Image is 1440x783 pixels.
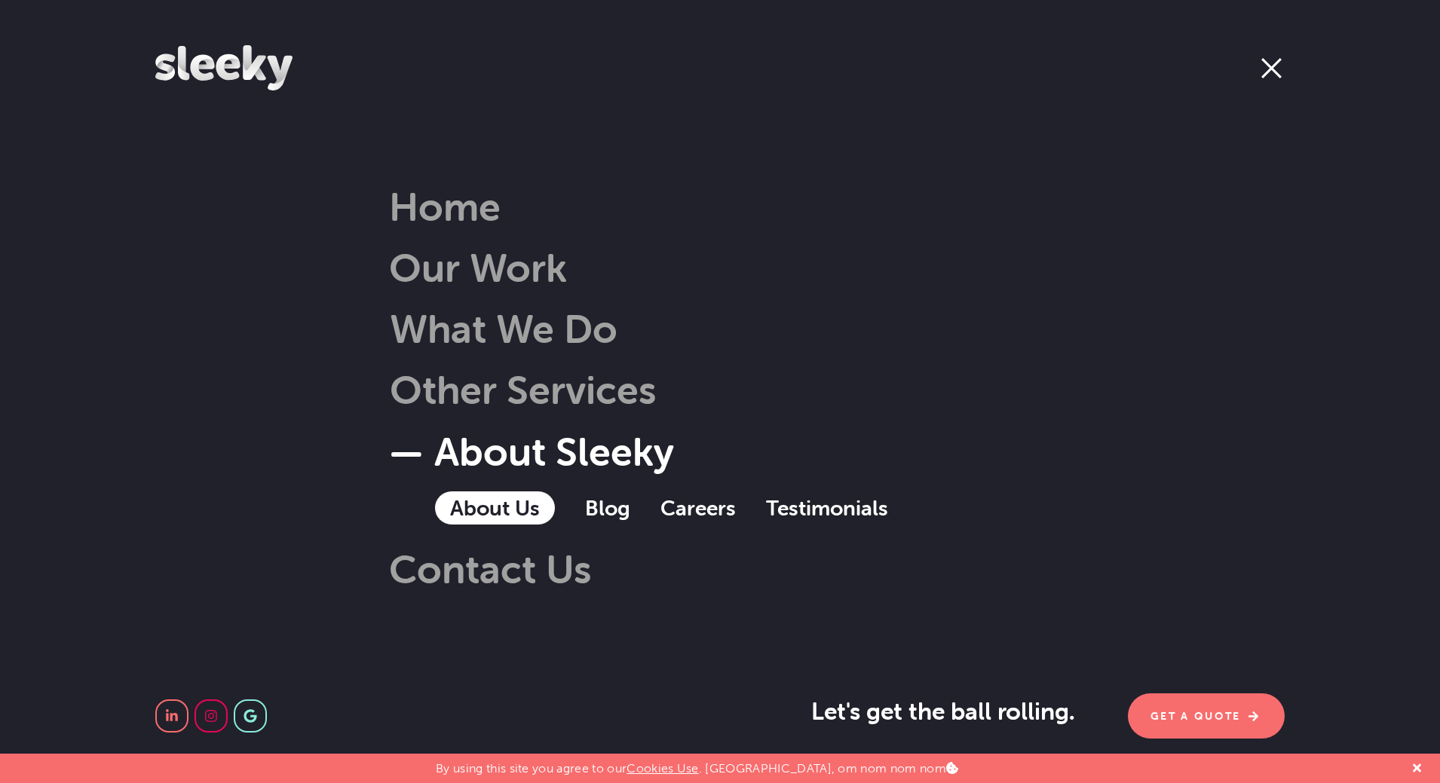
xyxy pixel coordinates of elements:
[660,495,736,521] a: Careers
[389,243,567,292] a: Our Work
[766,495,888,521] a: Testimonials
[435,491,555,525] a: About Us
[585,495,630,521] a: Blog
[345,366,656,414] a: Other Services
[627,761,699,775] a: Cookies Use
[389,545,591,593] a: Contact Us
[389,182,501,231] a: Home
[811,696,1075,726] span: Let's get the ball rolling
[1128,693,1285,739] a: Get A Quote
[1069,698,1075,725] span: .
[389,427,674,476] a: About Sleeky
[155,45,293,90] img: Sleeky Web Design Newcastle
[436,754,958,775] p: By using this site you agree to our . [GEOGRAPHIC_DATA], om nom nom nom
[345,304,617,353] a: What We Do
